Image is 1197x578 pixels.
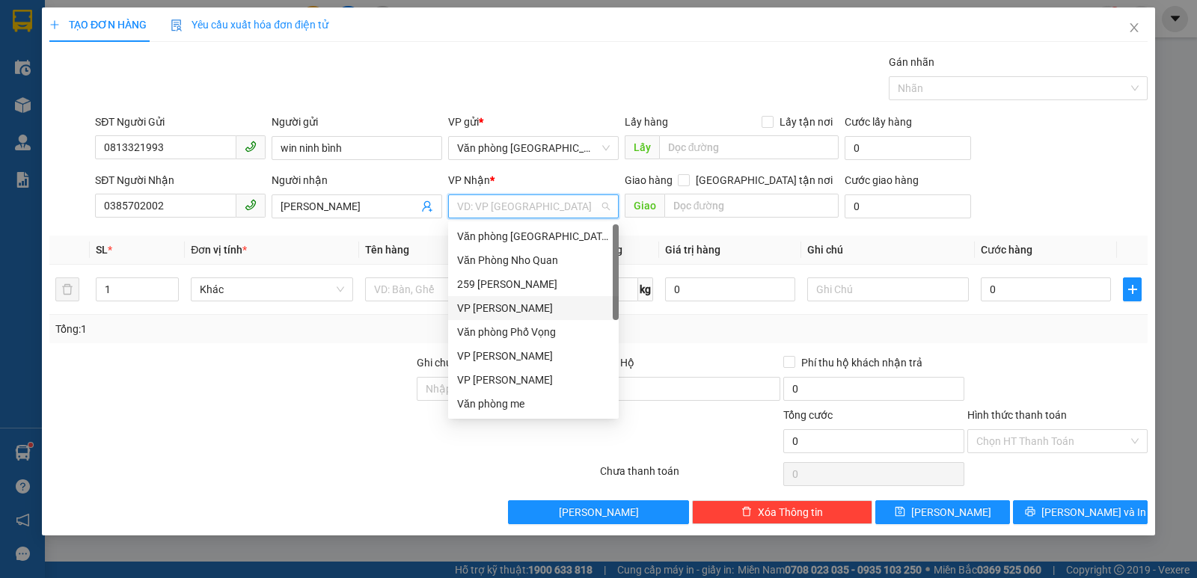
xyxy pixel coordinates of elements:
[845,136,971,160] input: Cước lấy hàng
[457,372,610,388] div: VP [PERSON_NAME]
[272,172,442,188] div: Người nhận
[200,278,343,301] span: Khác
[448,272,619,296] div: 259 Lê Duẩn
[758,504,823,520] span: Xóa Thông tin
[457,324,610,340] div: Văn phòng Phố Vọng
[457,300,610,316] div: VP [PERSON_NAME]
[365,277,527,301] input: VD: Bàn, Ghế
[807,277,969,301] input: Ghi Chú
[55,277,79,301] button: delete
[665,277,795,301] input: 0
[1124,283,1141,295] span: plus
[508,500,688,524] button: [PERSON_NAME]
[774,114,839,130] span: Lấy tận nơi
[272,114,442,130] div: Người gửi
[421,200,433,212] span: user-add
[448,174,490,186] span: VP Nhận
[49,19,60,30] span: plus
[783,409,833,421] span: Tổng cước
[96,244,108,256] span: SL
[457,137,610,159] span: Văn phòng Ninh Bình
[659,135,839,159] input: Dọc đường
[1013,500,1148,524] button: printer[PERSON_NAME] và In
[664,194,839,218] input: Dọc đường
[448,392,619,416] div: Văn phòng me
[638,277,653,301] span: kg
[1041,504,1146,520] span: [PERSON_NAME] và In
[625,194,664,218] span: Giao
[95,172,266,188] div: SĐT Người Nhận
[889,56,934,68] label: Gán nhãn
[55,321,463,337] div: Tổng: 1
[457,252,610,268] div: Văn Phòng Nho Quan
[417,377,597,401] input: Ghi chú đơn hàng
[625,135,659,159] span: Lấy
[1113,7,1155,49] button: Close
[448,248,619,272] div: Văn Phòng Nho Quan
[600,357,634,369] span: Thu Hộ
[457,276,610,292] div: 259 [PERSON_NAME]
[1025,506,1035,518] span: printer
[448,224,619,248] div: Văn phòng Ninh Bình
[795,354,928,371] span: Phí thu hộ khách nhận trả
[981,244,1032,256] span: Cước hàng
[365,244,409,256] span: Tên hàng
[845,174,919,186] label: Cước giao hàng
[448,368,619,392] div: VP Trương Công Giai
[95,114,266,130] div: SĐT Người Gửi
[845,194,971,218] input: Cước giao hàng
[457,348,610,364] div: VP [PERSON_NAME]
[625,116,668,128] span: Lấy hàng
[448,344,619,368] div: VP Nguyễn Quốc Trị
[245,199,257,211] span: phone
[448,320,619,344] div: Văn phòng Phố Vọng
[49,19,147,31] span: TẠO ĐƠN HÀNG
[690,172,839,188] span: [GEOGRAPHIC_DATA] tận nơi
[191,244,247,256] span: Đơn vị tính
[171,19,183,31] img: icon
[895,506,905,518] span: save
[692,500,872,524] button: deleteXóa Thông tin
[967,409,1067,421] label: Hình thức thanh toán
[559,504,639,520] span: [PERSON_NAME]
[171,19,328,31] span: Yêu cầu xuất hóa đơn điện tử
[457,228,610,245] div: Văn phòng [GEOGRAPHIC_DATA]
[801,236,975,265] th: Ghi chú
[245,141,257,153] span: phone
[1128,22,1140,34] span: close
[417,357,499,369] label: Ghi chú đơn hàng
[911,504,991,520] span: [PERSON_NAME]
[741,506,752,518] span: delete
[598,463,782,489] div: Chưa thanh toán
[845,116,912,128] label: Cước lấy hàng
[1123,277,1142,301] button: plus
[875,500,1010,524] button: save[PERSON_NAME]
[665,244,720,256] span: Giá trị hàng
[448,114,619,130] div: VP gửi
[448,296,619,320] div: VP Thịnh Liệt
[457,396,610,412] div: Văn phòng me
[625,174,673,186] span: Giao hàng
